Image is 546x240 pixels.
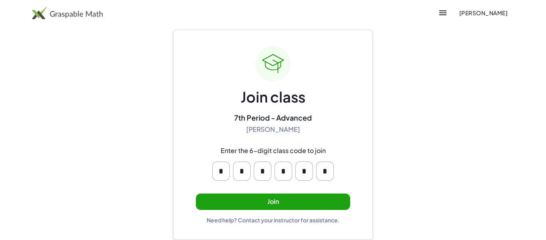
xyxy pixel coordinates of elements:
[316,161,334,181] input: Please enter OTP character 6
[254,161,271,181] input: Please enter OTP character 3
[207,216,340,224] div: Need help? Contact your instructor for assistance.
[241,88,305,107] div: Join class
[459,9,508,16] span: [PERSON_NAME]
[234,113,312,122] div: 7th Period - Advanced
[212,161,230,181] input: Please enter OTP character 1
[246,125,300,134] div: [PERSON_NAME]
[452,6,514,20] button: [PERSON_NAME]
[196,194,350,210] button: Join
[275,161,292,181] input: Please enter OTP character 4
[221,147,326,155] div: Enter the 6-digit class code to join
[295,161,313,181] input: Please enter OTP character 5
[233,161,251,181] input: Please enter OTP character 2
